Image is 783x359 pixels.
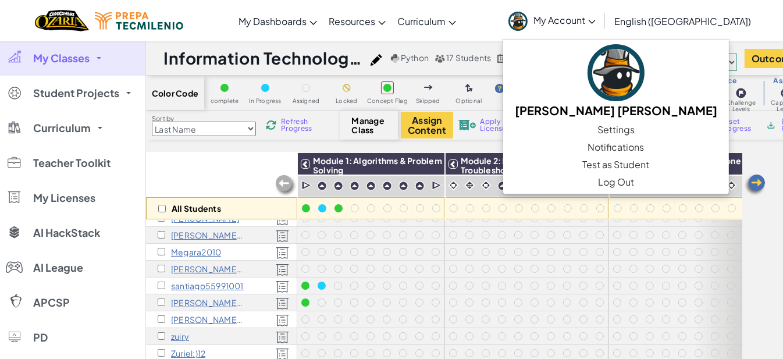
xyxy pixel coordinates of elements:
[333,181,343,191] img: IconPracticeLevel.svg
[397,15,446,27] span: Curriculum
[171,281,244,290] p: santiago55991001
[503,42,729,121] a: [PERSON_NAME] [PERSON_NAME]
[503,2,602,39] a: My Account
[371,54,382,66] img: iconPencil.svg
[301,180,312,191] img: IconCutscene.svg
[720,118,755,132] span: Reset Progress
[726,180,737,191] img: IconCinematic.svg
[35,9,89,33] img: Home
[171,247,221,257] p: Megara2010
[503,121,729,138] a: Settings
[33,228,100,238] span: AI HackStack
[171,349,205,358] p: Zuriel:)12
[276,264,289,276] img: Licensed
[293,98,320,104] span: Assigned
[33,158,111,168] span: Teacher Toolkit
[481,118,510,132] span: Apply Licenses
[497,54,508,63] img: calendar.svg
[33,262,83,273] span: AI League
[497,181,507,191] img: IconPracticeLevel.svg
[276,314,289,327] img: Licensed
[503,138,729,156] a: Notifications
[508,12,528,31] img: avatar
[481,180,492,191] img: IconCinematic.svg
[152,88,198,98] span: Color Code
[249,98,282,104] span: In Progress
[465,84,473,93] img: IconOptionalLevel.svg
[317,181,327,191] img: IconPracticeLevel.svg
[276,230,289,243] img: Licensed
[276,297,289,310] img: Licensed
[366,181,376,191] img: IconPracticeLevel.svg
[239,15,307,27] span: My Dashboards
[614,15,751,27] span: English ([GEOGRAPHIC_DATA])
[464,180,475,191] img: IconInteractive.svg
[391,54,400,63] img: python.png
[735,87,747,99] img: IconChallengeLevel.svg
[172,204,221,213] p: All Students
[323,5,392,37] a: Resources
[367,98,408,104] span: Concept Flag
[152,114,256,123] label: Sort by
[495,84,504,93] img: IconHint.svg
[33,123,91,133] span: Curriculum
[171,315,244,324] p: Annia Yaretzi Z
[398,181,408,191] img: IconPracticeLevel.svg
[461,155,555,175] span: Module 2: Debugging & Troubleshooting
[313,155,442,175] span: Module 1: Algorithms & Problem Solving
[416,98,440,104] span: Skipped
[211,98,239,104] span: complete
[171,298,244,307] p: gabriel vargas v
[382,181,392,191] img: IconPracticeLevel.svg
[766,120,777,130] img: IconArchive.svg
[171,332,189,341] p: zuiry
[336,98,357,104] span: Locked
[350,181,360,191] img: IconPracticeLevel.svg
[448,180,459,191] img: IconCinematic.svg
[435,54,445,63] img: MultipleUsers.png
[392,5,462,37] a: Curriculum
[329,15,375,27] span: Resources
[588,140,645,154] span: Notifications
[35,9,89,33] a: Ozaria by CodeCombat logo
[274,174,297,197] img: Arrow_Left_Inactive.png
[276,247,289,260] img: Licensed
[163,47,365,69] h1: Information Technologies I (613)
[424,85,433,90] img: IconSkippedLevel.svg
[33,193,95,203] span: My Licenses
[533,14,596,26] span: My Account
[281,118,317,132] span: Refresh Progress
[171,264,244,273] p: Dagny Marian Morales Rojas
[456,98,482,104] span: Optional
[171,230,244,240] p: María Fernanda M
[458,120,476,130] img: IconLicenseApply.svg
[503,173,729,191] a: Log Out
[588,44,645,101] img: avatar
[503,156,729,173] a: Test as Student
[233,5,323,37] a: My Dashboards
[95,12,183,30] img: Tecmilenio logo
[515,101,717,119] h5: [PERSON_NAME] [PERSON_NAME]
[33,88,119,98] span: Student Projects
[743,173,767,197] img: Arrow_Left.png
[401,112,453,138] button: Assign Content
[718,99,763,112] span: Challenge Levels
[446,52,492,63] span: 17 Students
[608,5,757,37] a: English ([GEOGRAPHIC_DATA])
[33,53,90,63] span: My Classes
[276,280,289,293] img: Licensed
[401,52,429,63] span: Python
[276,331,289,344] img: Licensed
[415,181,425,191] img: IconPracticeLevel.svg
[432,180,443,191] img: IconCutscene.svg
[266,120,276,130] img: IconReload.svg
[352,116,386,134] span: Manage Class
